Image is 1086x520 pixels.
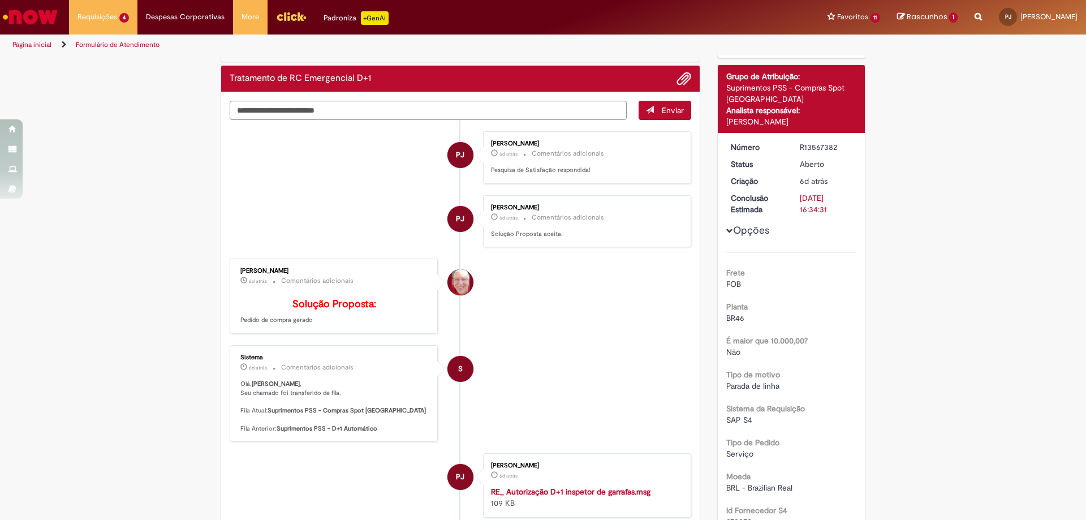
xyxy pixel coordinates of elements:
[240,299,429,325] p: Pedido de compra gerado
[447,206,473,232] div: Pedro Antonio De Souza Junior
[240,380,429,433] p: Olá, , Seu chamado foi transferido de fila. Fila Atual: Fila Anterior:
[726,403,805,414] b: Sistema da Requisição
[726,449,753,459] span: Serviço
[800,141,852,153] div: R13567382
[499,214,518,221] span: 6d atrás
[837,11,868,23] span: Favoritos
[1020,12,1078,22] span: [PERSON_NAME]
[447,356,473,382] div: System
[726,483,792,493] span: BRL - Brazilian Real
[726,82,857,105] div: Suprimentos PSS - Compras Spot [GEOGRAPHIC_DATA]
[870,13,881,23] span: 11
[230,74,371,84] h2: Tratamento de RC Emergencial D+1 Histórico de tíquete
[491,486,679,509] div: 109 KB
[726,302,748,312] b: Planta
[726,369,780,380] b: Tipo de motivo
[324,11,389,25] div: Padroniza
[456,205,464,233] span: PJ
[281,363,354,372] small: Comentários adicionais
[456,141,464,169] span: PJ
[77,11,117,23] span: Requisições
[726,347,740,357] span: Não
[499,151,518,157] time: 25/09/2025 16:34:54
[458,355,463,383] span: S
[726,471,751,482] b: Moeda
[12,40,51,49] a: Página inicial
[532,213,604,222] small: Comentários adicionais
[726,279,741,289] span: FOB
[800,175,852,187] div: 25/09/2025 15:33:27
[491,487,650,497] a: RE_ Autorização D+1 inspetor de garrafas.msg
[146,11,225,23] span: Despesas Corporativas
[491,140,679,147] div: [PERSON_NAME]
[726,336,808,346] b: É maior que 10.000,00?
[800,158,852,170] div: Aberto
[726,505,787,515] b: Id Fornecedor S4
[532,149,604,158] small: Comentários adicionais
[499,151,518,157] span: 6d atrás
[491,166,679,175] p: Pesquisa de Satisfação respondida!
[722,192,792,215] dt: Conclusão Estimada
[949,12,958,23] span: 1
[499,214,518,221] time: 25/09/2025 16:30:29
[119,13,129,23] span: 4
[277,424,377,433] b: Suprimentos PSS - D+1 Automático
[726,71,857,82] div: Grupo de Atribuição:
[249,278,267,285] time: 25/09/2025 16:29:28
[639,101,691,120] button: Enviar
[1,6,59,28] img: ServiceNow
[361,11,389,25] p: +GenAi
[722,141,792,153] dt: Número
[249,364,267,371] time: 25/09/2025 15:33:30
[447,269,473,295] div: Fernando Cesar Ferreira
[499,472,518,479] time: 25/09/2025 15:33:20
[722,158,792,170] dt: Status
[1005,13,1011,20] span: PJ
[240,354,429,361] div: Sistema
[249,278,267,285] span: 6d atrás
[722,175,792,187] dt: Criação
[676,71,691,86] button: Adicionar anexos
[726,116,857,127] div: [PERSON_NAME]
[230,101,627,120] textarea: Digite sua mensagem aqui...
[726,268,745,278] b: Frete
[499,472,518,479] span: 6d atrás
[491,204,679,211] div: [PERSON_NAME]
[897,12,958,23] a: Rascunhos
[242,11,259,23] span: More
[800,176,828,186] span: 6d atrás
[800,192,852,215] div: [DATE] 16:34:31
[252,380,300,388] b: [PERSON_NAME]
[249,364,267,371] span: 6d atrás
[726,105,857,116] div: Analista responsável:
[491,462,679,469] div: [PERSON_NAME]
[800,176,828,186] time: 25/09/2025 15:33:27
[281,276,354,286] small: Comentários adicionais
[292,298,376,311] b: Solução Proposta:
[276,8,307,25] img: click_logo_yellow_360x200.png
[726,437,779,448] b: Tipo de Pedido
[726,381,779,391] span: Parada de linha
[491,230,679,239] p: Solução Proposta aceita.
[662,105,684,115] span: Enviar
[447,464,473,490] div: Pedro Antonio De Souza Junior
[76,40,160,49] a: Formulário de Atendimento
[726,313,744,323] span: BR46
[726,415,752,425] span: SAP S4
[240,268,429,274] div: [PERSON_NAME]
[447,142,473,168] div: Pedro Antonio De Souza Junior
[8,35,716,55] ul: Trilhas de página
[456,463,464,491] span: PJ
[907,11,947,22] span: Rascunhos
[268,406,426,415] b: Suprimentos PSS - Compras Spot [GEOGRAPHIC_DATA]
